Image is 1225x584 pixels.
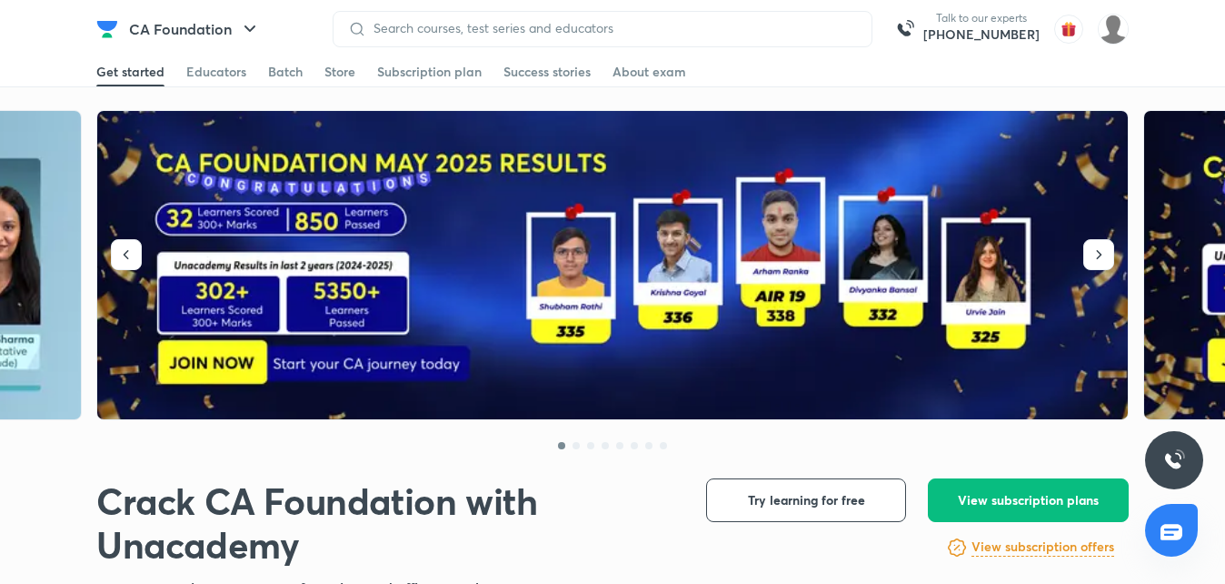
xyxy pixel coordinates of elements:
[612,63,686,81] div: About exam
[923,25,1040,44] a: [PHONE_NUMBER]
[96,57,164,86] a: Get started
[706,478,906,522] button: Try learning for free
[748,491,865,509] span: Try learning for free
[96,18,118,40] img: Company Logo
[503,57,591,86] a: Success stories
[186,57,246,86] a: Educators
[377,57,482,86] a: Subscription plan
[1054,15,1083,44] img: avatar
[366,21,857,35] input: Search courses, test series and educators
[324,57,355,86] a: Store
[118,11,272,47] button: CA Foundation
[268,63,303,81] div: Batch
[958,491,1099,509] span: View subscription plans
[96,63,164,81] div: Get started
[971,537,1114,559] a: View subscription offers
[887,11,923,47] img: call-us
[928,478,1129,522] button: View subscription plans
[186,63,246,81] div: Educators
[503,63,591,81] div: Success stories
[612,57,686,86] a: About exam
[971,538,1114,557] h6: View subscription offers
[1098,14,1129,45] img: Tina kalita
[96,478,677,567] h1: Crack CA Foundation with Unacademy
[377,63,482,81] div: Subscription plan
[1163,449,1185,471] img: ttu
[324,63,355,81] div: Store
[268,57,303,86] a: Batch
[923,11,1040,25] p: Talk to our experts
